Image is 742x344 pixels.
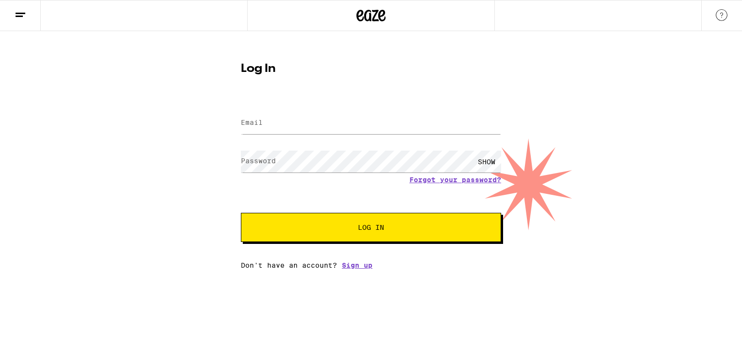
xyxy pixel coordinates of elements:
span: Log In [358,224,384,231]
a: Forgot your password? [409,176,501,184]
label: Password [241,157,276,165]
input: Email [241,112,501,134]
div: SHOW [472,151,501,172]
label: Email [241,119,263,126]
h1: Log In [241,63,501,75]
button: Log In [241,213,501,242]
a: Sign up [342,261,372,269]
div: Don't have an account? [241,261,501,269]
